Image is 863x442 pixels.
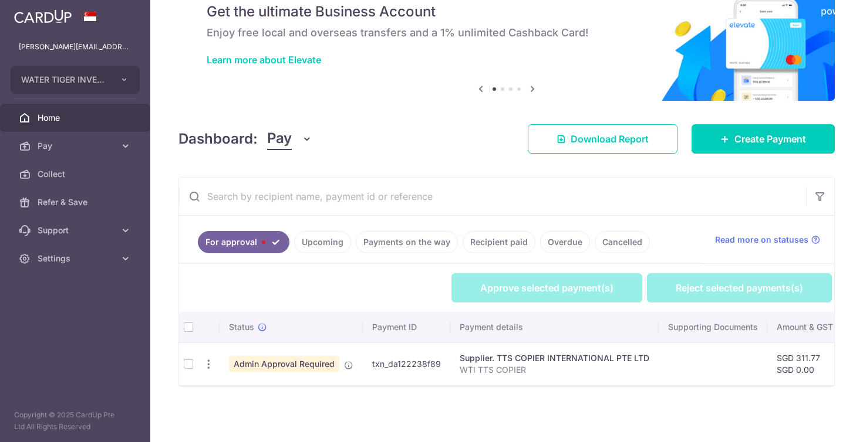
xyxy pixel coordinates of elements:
a: Recipient paid [463,231,535,253]
a: Upcoming [294,231,351,253]
span: Read more on statuses [715,234,808,246]
a: Create Payment [692,124,835,154]
span: Pay [38,140,115,152]
span: Pay [267,128,292,150]
span: Admin Approval Required [229,356,339,372]
button: WATER TIGER INVESTMENTS PTE. LTD. [11,66,140,94]
span: Refer & Save [38,196,115,208]
img: CardUp [14,9,72,23]
p: WTI TTS COPIER [460,364,649,376]
span: Download Report [571,132,649,146]
h5: Get the ultimate Business Account [207,2,807,21]
span: Settings [38,253,115,264]
span: Support [38,225,115,236]
span: Collect [38,168,115,180]
th: Supporting Documents [659,312,767,342]
span: Create Payment [734,132,806,146]
td: txn_da122238f89 [363,342,450,385]
a: Overdue [540,231,590,253]
span: Amount & GST [777,321,833,333]
span: WATER TIGER INVESTMENTS PTE. LTD. [21,74,108,86]
h6: Enjoy free local and overseas transfers and a 1% unlimited Cashback Card! [207,26,807,40]
th: Payment ID [363,312,450,342]
span: Status [229,321,254,333]
button: Pay [267,128,312,150]
a: Read more on statuses [715,234,820,246]
a: Download Report [528,124,677,154]
a: Payments on the way [356,231,458,253]
input: Search by recipient name, payment id or reference [179,178,806,215]
td: SGD 311.77 SGD 0.00 [767,342,855,385]
th: Payment details [450,312,659,342]
a: Learn more about Elevate [207,54,321,66]
p: [PERSON_NAME][EMAIL_ADDRESS][DOMAIN_NAME] [19,41,132,53]
h4: Dashboard: [178,128,258,149]
a: Cancelled [595,231,650,253]
div: Supplier. TTS COPIER INTERNATIONAL PTE LTD [460,352,649,364]
span: Home [38,112,115,124]
a: For approval [198,231,289,253]
span: Help [27,8,51,19]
